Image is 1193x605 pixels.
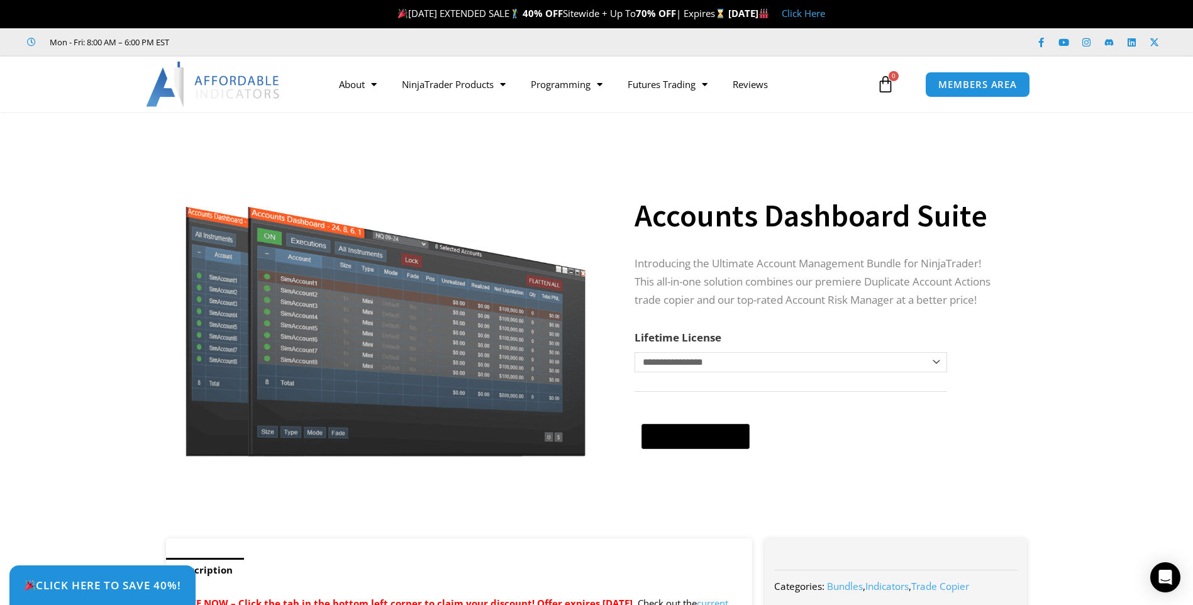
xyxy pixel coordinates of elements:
[925,72,1030,97] a: MEMBERS AREA
[635,194,1002,238] h1: Accounts Dashboard Suite
[938,80,1017,89] span: MEMBERS AREA
[187,36,375,48] iframe: Customer reviews powered by Trustpilot
[636,7,676,19] strong: 70% OFF
[782,7,825,19] a: Click Here
[523,7,563,19] strong: 40% OFF
[716,9,725,18] img: ⌛
[24,580,181,591] span: Click Here to save 40%!
[9,565,196,605] a: 🎉Click Here to save 40%!
[326,70,389,99] a: About
[759,9,769,18] img: 🏭
[641,424,750,449] button: Buy with GPay
[47,35,169,50] span: Mon - Fri: 8:00 AM – 6:00 PM EST
[889,71,899,81] span: 0
[146,62,281,107] img: LogoAI | Affordable Indicators – NinjaTrader
[395,7,728,19] span: [DATE] EXTENDED SALE Sitewide + Up To | Expires
[635,255,1002,309] p: Introducing the Ultimate Account Management Bundle for NinjaTrader! This all-in-one solution comb...
[720,70,780,99] a: Reviews
[615,70,720,99] a: Futures Trading
[25,580,35,591] img: 🎉
[635,330,721,345] label: Lifetime License
[398,9,408,18] img: 🎉
[858,66,913,103] a: 0
[326,70,874,99] nav: Menu
[635,457,1002,468] iframe: PayPal Message 1
[1150,562,1180,592] div: Open Intercom Messenger
[389,70,518,99] a: NinjaTrader Products
[510,9,519,18] img: 🏌️‍♂️
[639,390,752,420] iframe: Secure express checkout frame
[728,7,769,19] strong: [DATE]
[518,70,615,99] a: Programming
